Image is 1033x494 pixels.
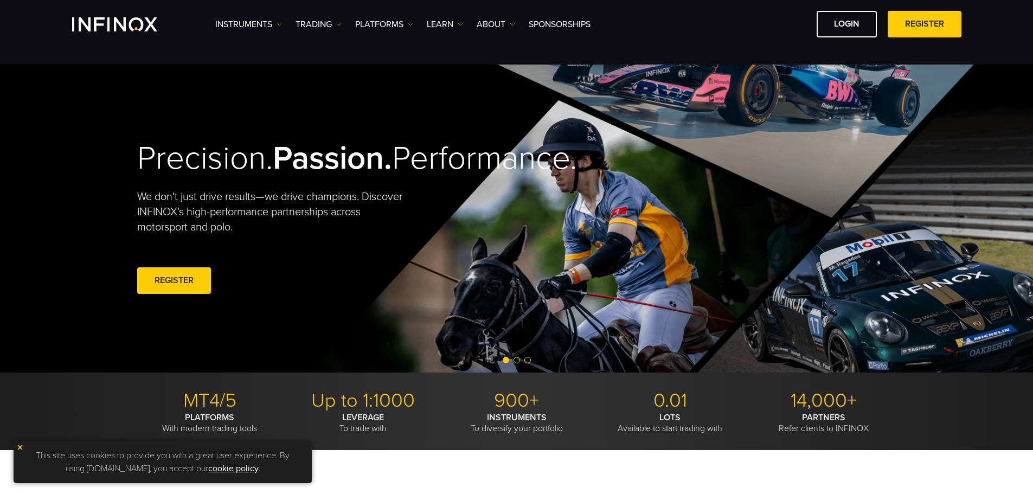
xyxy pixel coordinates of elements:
a: INFINOX Logo [72,17,183,31]
strong: PARTNERS [802,412,845,423]
h2: Precision. Performance. [137,139,479,178]
strong: INSTRUMENTS [487,412,547,423]
a: PLATFORMS [355,18,413,31]
a: REGISTER [137,267,211,294]
strong: LOTS [659,412,681,423]
p: Refer clients to INFINOX [751,412,896,434]
a: TRADING [296,18,342,31]
strong: PLATFORMS [185,412,234,423]
a: LOGIN [817,11,877,37]
img: yellow close icon [16,444,24,451]
a: Instruments [215,18,282,31]
p: To trade with [291,412,436,434]
a: SPONSORSHIPS [529,18,591,31]
p: 900+ [444,389,589,413]
p: This site uses cookies to provide you with a great user experience. By using [DOMAIN_NAME], you a... [19,446,306,478]
a: REGISTER [888,11,961,37]
p: Up to 1:1000 [291,389,436,413]
strong: LEVERAGE [342,412,384,423]
a: ABOUT [477,18,515,31]
p: To diversify your portfolio [444,412,589,434]
a: Learn [427,18,463,31]
span: Go to slide 1 [503,357,509,363]
p: We don't just drive results—we drive champions. Discover INFINOX’s high-performance partnerships ... [137,189,410,235]
strong: Passion. [273,139,392,178]
p: Available to start trading with [598,412,743,434]
p: With modern trading tools [137,412,283,434]
p: 0.01 [598,389,743,413]
p: MT4/5 [137,389,283,413]
span: Go to slide 3 [524,357,531,363]
a: cookie policy [208,463,259,474]
p: 14,000+ [751,389,896,413]
span: Go to slide 2 [514,357,520,363]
